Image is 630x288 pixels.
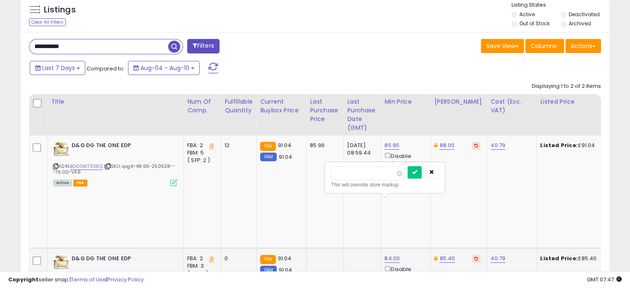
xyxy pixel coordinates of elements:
b: Listed Price: [540,141,578,149]
button: Columns [525,39,564,53]
span: 91.04 [279,153,292,161]
a: B00GW7338Q [70,163,103,170]
span: Compared to: [87,65,125,73]
a: 85.40 [439,254,455,263]
button: Aug-04 - Aug-10 [128,61,200,75]
div: Disable auto adjust min [384,151,424,175]
div: £91.04 [540,142,609,149]
div: FBM: 5 [187,149,215,157]
a: Privacy Policy [107,276,144,283]
div: Min Price [384,97,427,106]
span: Columns [531,42,557,50]
small: FBM [260,152,276,161]
label: Active [519,11,535,18]
div: ASIN: [53,142,177,185]
b: Listed Price: [540,254,578,262]
button: Filters [187,39,220,53]
a: 88.00 [439,141,454,150]
div: Last Purchase Date (GMT) [347,97,377,132]
strong: Copyright [8,276,39,283]
a: 84.00 [384,254,400,263]
span: Last 7 Days [42,64,75,72]
div: 85.96 [310,142,337,149]
a: 40.79 [490,141,505,150]
div: FBM: 3 [187,262,215,270]
div: 0 [224,255,250,262]
b: D&G DG THE ONE EDP [72,255,172,265]
div: FBA: 2 [187,255,215,262]
a: 40.79 [490,254,505,263]
div: ( SFP: 2 ) [187,157,215,164]
div: This will override store markup [331,181,439,189]
span: FBA [73,179,87,186]
span: | SKU: qogit-48.95-250528---75.00-VA6 [53,163,176,175]
span: Aug-04 - Aug-10 [140,64,189,72]
button: Last 7 Days [30,61,85,75]
small: FBA [260,142,275,151]
div: £85.40 [540,255,609,262]
small: FBM [260,266,276,274]
div: Cost (Exc. VAT) [490,97,533,115]
img: 41hF4ugLhhL._SL40_.jpg [53,142,70,158]
a: 85.95 [384,141,399,150]
p: Listing States: [512,1,609,9]
span: 91.04 [278,254,292,262]
a: Terms of Use [71,276,106,283]
i: This overrides the store level Dynamic Max Price for this listing [434,143,437,148]
img: 41hF4ugLhhL._SL40_.jpg [53,255,70,271]
div: ( SFP: 1 ) [187,270,215,277]
button: Actions [565,39,601,53]
div: Fulfillable Quantity [224,97,253,115]
div: Displaying 1 to 2 of 2 items [532,82,601,90]
div: 12 [224,142,250,149]
div: Num of Comp. [187,97,217,115]
div: seller snap | | [8,276,144,284]
div: [DATE] 08:59:44 [347,142,374,157]
div: Clear All Filters [29,18,66,26]
span: 91.04 [279,266,292,274]
h5: Listings [44,4,76,16]
div: Last Purchase Price [310,97,340,123]
label: Out of Stock [519,20,550,27]
label: Archived [568,20,591,27]
div: Current Buybox Price [260,97,303,115]
div: FBA: 2 [187,142,215,149]
span: 91.04 [278,141,292,149]
b: D&G DG THE ONE EDP [72,142,172,152]
i: Revert to store-level Dynamic Max Price [474,143,478,148]
div: [PERSON_NAME] [434,97,483,106]
small: FBA [260,255,275,264]
button: Save View [481,39,524,53]
label: Deactivated [568,11,599,18]
span: 2025-08-18 07:47 GMT [587,276,622,283]
span: All listings currently available for purchase on Amazon [53,179,72,186]
div: Listed Price [540,97,612,106]
div: Title [51,97,180,106]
